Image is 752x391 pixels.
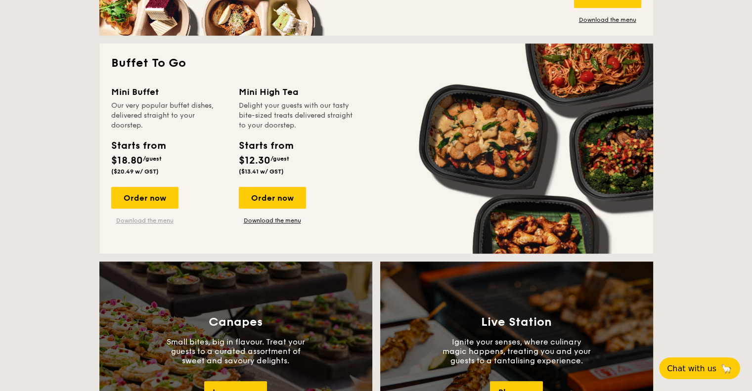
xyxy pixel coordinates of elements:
[270,155,289,162] span: /guest
[659,357,740,379] button: Chat with us🦙
[239,168,284,175] span: ($13.41 w/ GST)
[481,315,552,329] h3: Live Station
[239,187,306,209] div: Order now
[667,364,716,373] span: Chat with us
[111,101,227,130] div: Our very popular buffet dishes, delivered straight to your doorstep.
[239,101,354,130] div: Delight your guests with our tasty bite-sized treats delivered straight to your doorstep.
[111,217,178,224] a: Download the menu
[111,168,159,175] span: ($20.49 w/ GST)
[111,55,641,71] h2: Buffet To Go
[162,337,310,365] p: Small bites, big in flavour. Treat your guests to a curated assortment of sweet and savoury delig...
[442,337,591,365] p: Ignite your senses, where culinary magic happens, treating you and your guests to a tantalising e...
[111,187,178,209] div: Order now
[111,138,165,153] div: Starts from
[111,155,143,167] span: $18.80
[720,363,732,374] span: 🦙
[209,315,263,329] h3: Canapes
[143,155,162,162] span: /guest
[239,155,270,167] span: $12.30
[239,217,306,224] a: Download the menu
[239,85,354,99] div: Mini High Tea
[574,16,641,24] a: Download the menu
[239,138,293,153] div: Starts from
[111,85,227,99] div: Mini Buffet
